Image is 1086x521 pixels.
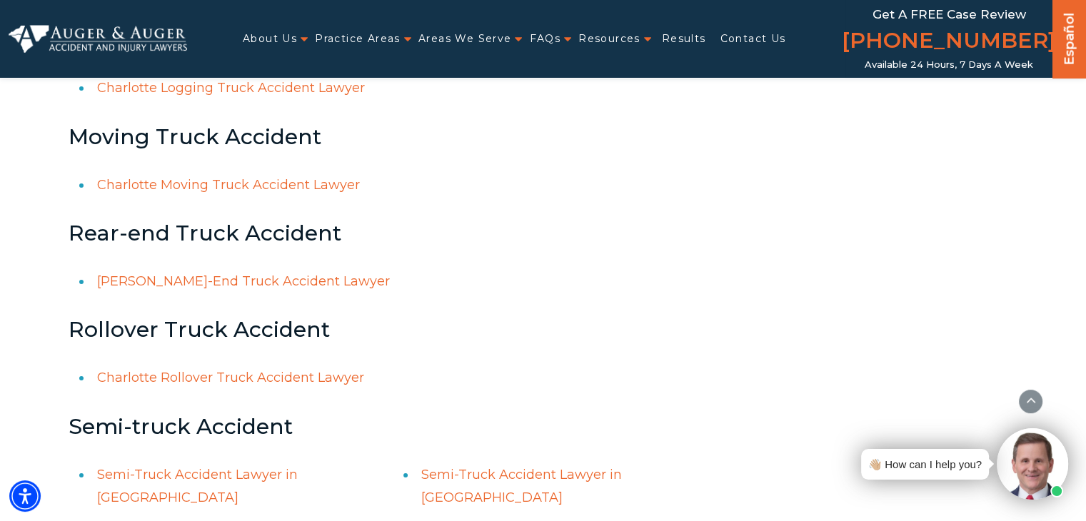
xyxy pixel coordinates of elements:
a: About Us [243,24,297,54]
a: Charlotte Moving Truck Accident Lawyer [97,177,360,193]
img: Intaker widget Avatar [997,428,1068,500]
a: Results [662,24,706,54]
h3: Rollover Truck Accident [69,318,733,341]
h3: Semi-truck Accident [69,415,733,438]
a: FAQs [529,24,560,54]
a: [PHONE_NUMBER] [842,25,1056,59]
div: Accessibility Menu [9,480,41,512]
a: Semi-Truck Accident Lawyer in [GEOGRAPHIC_DATA] [97,467,298,505]
span: Get a FREE Case Review [873,7,1026,21]
span: Available 24 Hours, 7 Days a Week [865,59,1033,71]
button: scroll to up [1018,389,1043,414]
a: Resources [578,24,640,54]
a: Charlotte Rollover Truck Accident Lawyer [97,370,364,385]
a: Practice Areas [315,24,401,54]
a: Contact Us [720,24,785,54]
a: Semi-Truck Accident Lawyer in [GEOGRAPHIC_DATA] [421,467,622,505]
div: 👋🏼 How can I help you? [868,455,982,474]
h3: Rear-end Truck Accident [69,221,733,245]
a: Areas We Serve [418,24,512,54]
img: Auger & Auger Accident and Injury Lawyers Logo [9,25,187,52]
h3: Moving Truck Accident [69,125,733,148]
a: Charlotte Logging Truck Accident Lawyer [97,80,365,96]
a: [PERSON_NAME]-End Truck Accident Lawyer [97,273,390,289]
